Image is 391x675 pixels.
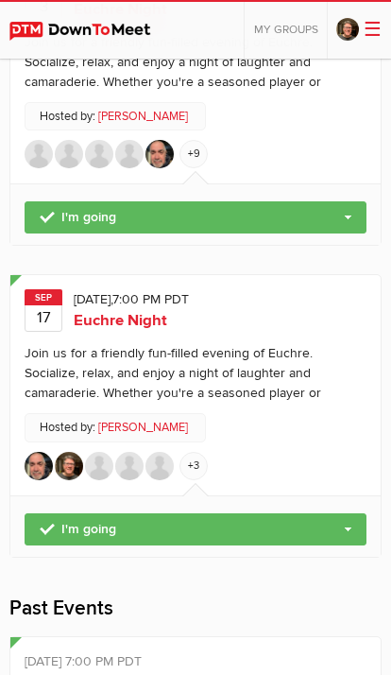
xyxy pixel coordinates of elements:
[25,651,366,671] p: [DATE] 7:00 PM PDT
[145,452,174,480] img: david crowe
[115,452,144,480] img: Donna B
[364,18,382,42] span: ☰
[115,140,144,168] img: Bell Mundo
[25,304,61,331] b: 17
[98,108,188,126] a: [PERSON_NAME]
[25,343,366,404] div: Join us for a friendly fun-filled evening of Euchre. Socialize, relax, and enjoy a night of laugh...
[98,419,188,437] a: [PERSON_NAME]
[112,291,161,307] span: 7:00 PM
[55,140,83,168] img: Stephanie
[85,140,113,168] img: MetalJeff
[9,580,382,637] h2: Past Events
[254,23,318,37] span: My Groups
[85,452,113,480] img: Mike Manners
[55,452,83,480] img: Jeff Gard
[74,289,366,309] div: [DATE],
[25,140,53,168] img: Claudia18087
[9,22,170,41] img: DownToMeet
[25,102,206,131] p: Hosted by:
[25,289,62,305] span: Sep
[179,452,208,480] a: +3
[145,140,174,168] img: JohnTremain
[25,413,206,442] p: Hosted by:
[25,32,366,93] div: Join us for a friendly fun-filled evening of Euchre. Socialize, relax, and enjoy a night of laugh...
[179,140,208,168] a: +9
[25,201,366,234] a: I'm going
[25,452,53,480] img: JohnTremain
[25,513,366,545] a: I'm going
[164,291,189,307] span: America/Vancouver
[74,311,167,330] a: Euchre Night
